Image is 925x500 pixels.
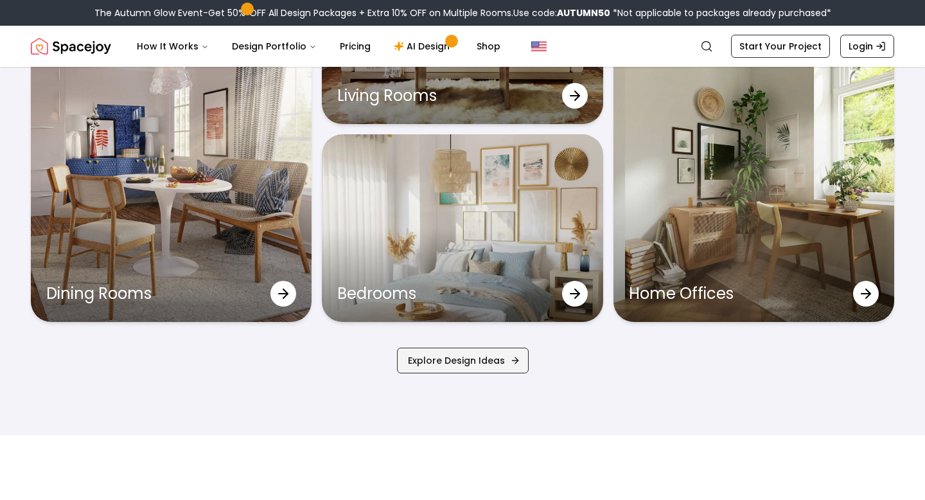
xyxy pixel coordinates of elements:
button: Design Portfolio [222,33,327,59]
span: Use code: [513,6,610,19]
a: Pricing [330,33,381,59]
a: Dining RoomsDining Rooms [31,36,312,322]
a: AI Design [383,33,464,59]
div: The Autumn Glow Event-Get 50% OFF All Design Packages + Extra 10% OFF on Multiple Rooms. [94,6,831,19]
a: Spacejoy [31,33,111,59]
b: AUTUMN50 [557,6,610,19]
img: United States [531,39,547,54]
a: Explore Design Ideas [397,348,529,373]
a: Shop [466,33,511,59]
img: Spacejoy Logo [31,33,111,59]
span: *Not applicable to packages already purchased* [610,6,831,19]
p: Home Offices [629,283,734,304]
a: Login [840,35,894,58]
a: Start Your Project [731,35,830,58]
p: Living Rooms [337,85,437,106]
button: How It Works [127,33,219,59]
p: Dining Rooms [46,283,152,304]
a: Home OfficesHome Offices [613,36,894,322]
p: Bedrooms [337,283,416,304]
nav: Main [127,33,511,59]
a: BedroomsBedrooms [322,134,603,322]
nav: Global [31,26,894,67]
